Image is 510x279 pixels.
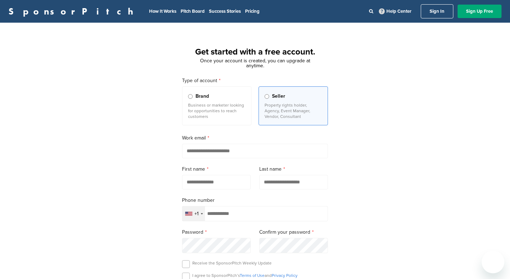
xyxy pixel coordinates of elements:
label: First name [182,165,251,173]
label: Phone number [182,197,328,204]
a: Privacy Policy [272,273,297,278]
label: Work email [182,134,328,142]
a: SponsorPitch [8,7,138,16]
a: Pricing [245,8,260,14]
a: How It Works [149,8,176,14]
div: +1 [194,211,199,216]
p: Receive the SponsorPitch Weekly Update [192,260,272,266]
label: Confirm your password [259,228,328,236]
a: Pitch Board [181,8,205,14]
input: Seller Property rights holder, Agency, Event Manager, Vendor, Consultant [265,94,269,99]
label: Password [182,228,251,236]
a: Terms of Use [240,273,265,278]
p: Property rights holder, Agency, Event Manager, Vendor, Consultant [265,102,322,119]
p: I agree to SponsorPitch’s and [192,273,297,278]
div: Selected country [182,206,205,221]
span: Once your account is created, you can upgrade at anytime. [200,58,310,69]
span: Seller [272,92,285,100]
label: Type of account [182,77,328,85]
p: Business or marketer looking for opportunities to reach customers [188,102,245,119]
h1: Get started with a free account. [174,46,336,58]
span: Brand [195,92,209,100]
input: Brand Business or marketer looking for opportunities to reach customers [188,94,193,99]
a: Help Center [378,7,413,16]
a: Success Stories [209,8,241,14]
a: Sign In [421,4,453,18]
iframe: Button to launch messaging window [482,251,504,273]
label: Last name [259,165,328,173]
a: Sign Up Free [458,5,501,18]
